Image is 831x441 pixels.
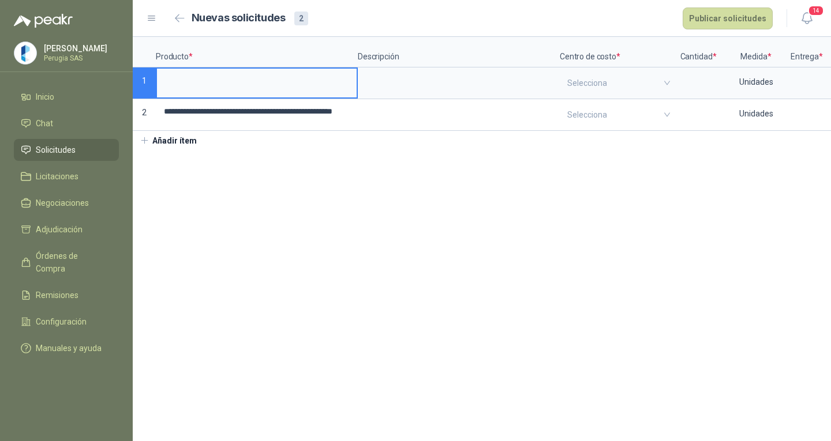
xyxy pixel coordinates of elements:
[14,284,119,306] a: Remisiones
[36,289,78,301] span: Remisiones
[723,69,789,95] div: Unidades
[14,42,36,64] img: Company Logo
[14,112,119,134] a: Chat
[675,37,721,67] p: Cantidad
[358,37,560,67] p: Descripción
[156,37,358,67] p: Producto
[133,67,156,99] p: 1
[14,218,119,240] a: Adjudicación
[14,311,119,333] a: Configuración
[721,37,791,67] p: Medida
[133,99,156,131] p: 2
[36,117,53,130] span: Chat
[44,55,116,62] p: Perugia SAS
[796,8,817,29] button: 14
[36,250,108,275] span: Órdenes de Compra
[14,192,119,214] a: Negociaciones
[808,5,824,16] span: 14
[14,165,119,187] a: Licitaciones
[14,86,119,108] a: Inicio
[560,37,675,67] p: Centro de costo
[36,197,89,209] span: Negociaciones
[294,12,308,25] div: 2
[36,144,76,156] span: Solicitudes
[14,139,119,161] a: Solicitudes
[36,315,87,328] span: Configuración
[36,170,78,183] span: Licitaciones
[14,14,73,28] img: Logo peakr
[683,7,773,29] button: Publicar solicitudes
[723,100,789,127] div: Unidades
[14,245,119,280] a: Órdenes de Compra
[14,337,119,359] a: Manuales y ayuda
[44,44,116,52] p: [PERSON_NAME]
[192,10,286,27] h2: Nuevas solicitudes
[133,131,204,150] button: Añadir ítem
[36,223,83,236] span: Adjudicación
[36,342,102,355] span: Manuales y ayuda
[36,91,54,103] span: Inicio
